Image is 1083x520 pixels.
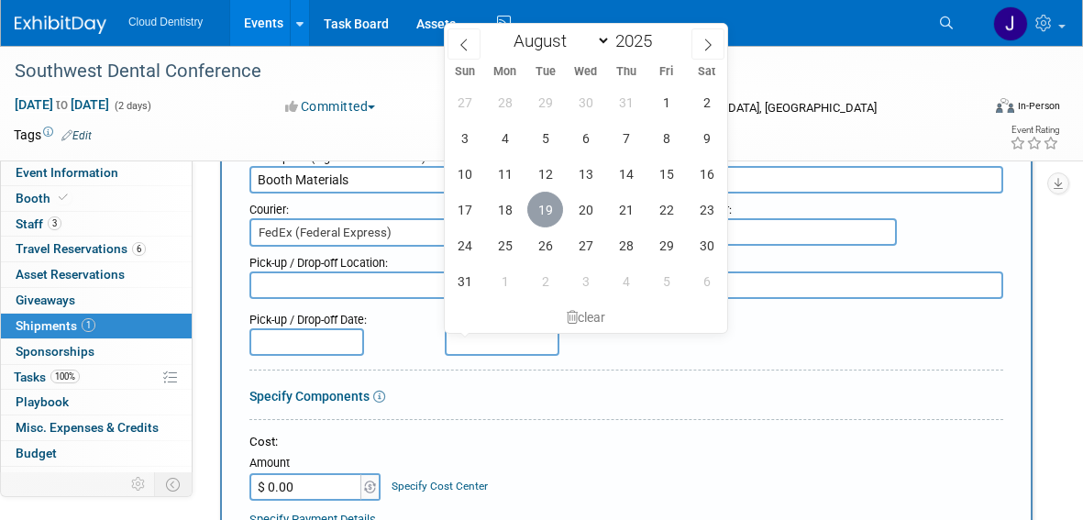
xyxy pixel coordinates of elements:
[897,95,1060,123] div: Event Format
[648,263,684,299] span: September 5, 2025
[527,227,563,263] span: August 26, 2025
[646,66,687,78] span: Fri
[568,84,603,120] span: July 30, 2025
[155,472,193,496] td: Toggle Event Tabs
[648,227,684,263] span: August 29, 2025
[568,263,603,299] span: September 3, 2025
[608,227,644,263] span: August 28, 2025
[527,263,563,299] span: September 2, 2025
[996,98,1014,113] img: Format-Inperson.png
[568,156,603,192] span: August 13, 2025
[128,16,203,28] span: Cloud Dentistry
[1,160,192,185] a: Event Information
[249,304,417,328] div: Pick-up / Drop-off Date:
[689,192,724,227] span: August 23, 2025
[648,192,684,227] span: August 22, 2025
[525,66,566,78] span: Tue
[447,84,482,120] span: July 27, 2025
[447,156,482,192] span: August 10, 2025
[50,370,80,383] span: 100%
[392,480,488,492] a: Specify Cost Center
[16,344,94,359] span: Sponsorships
[447,227,482,263] span: August 24, 2025
[1,186,192,211] a: Booth
[689,84,724,120] span: August 2, 2025
[608,84,644,120] span: July 31, 2025
[608,156,644,192] span: August 14, 2025
[113,100,151,112] span: (2 days)
[487,84,523,120] span: July 28, 2025
[16,318,95,333] span: Shipments
[16,216,61,231] span: Staff
[1,365,192,390] a: Tasks100%
[689,156,724,192] span: August 16, 2025
[1,339,192,364] a: Sponsorships
[1,288,192,313] a: Giveaways
[568,192,603,227] span: August 20, 2025
[16,471,138,486] span: ROI, Objectives & ROO
[527,84,563,120] span: July 29, 2025
[48,216,61,230] span: 3
[53,97,71,112] span: to
[608,192,644,227] span: August 21, 2025
[15,16,106,34] img: ExhibitDay
[608,120,644,156] span: August 7, 2025
[16,267,125,282] span: Asset Reservations
[249,389,370,404] a: Specify Components
[249,194,613,218] div: Courier:
[251,220,611,246] span: FedEx (Federal Express)
[16,165,118,180] span: Event Information
[487,227,523,263] span: August 25, 2025
[689,263,724,299] span: September 6, 2025
[249,455,382,473] div: Amount
[447,192,482,227] span: August 17, 2025
[447,263,482,299] span: August 31, 2025
[16,241,146,256] span: Travel Reservations
[16,446,57,460] span: Budget
[1010,126,1059,135] div: Event Rating
[487,192,523,227] span: August 18, 2025
[689,120,724,156] span: August 9, 2025
[487,263,523,299] span: September 1, 2025
[82,318,95,332] span: 1
[132,242,146,256] span: 6
[487,156,523,192] span: August 11, 2025
[1,262,192,287] a: Asset Reservations
[648,84,684,120] span: August 1, 2025
[279,97,382,116] button: Committed
[447,120,482,156] span: August 3, 2025
[445,66,485,78] span: Sun
[249,434,1003,451] div: Cost:
[611,30,666,51] input: Year
[61,129,92,142] a: Edit
[16,394,69,409] span: Playbook
[8,55,958,88] div: Southwest Dental Conference
[648,120,684,156] span: August 8, 2025
[1017,99,1060,113] div: In-Person
[568,120,603,156] span: August 6, 2025
[566,66,606,78] span: Wed
[648,156,684,192] span: August 15, 2025
[123,472,155,496] td: Personalize Event Tab Strip
[993,6,1028,41] img: Jessica Estrada
[640,247,1003,271] div: Destination:
[1,467,192,492] a: ROI, Objectives & ROO
[1,390,192,415] a: Playbook
[1,212,192,237] a: Staff3
[16,420,159,435] span: Misc. Expenses & Credits
[608,263,644,299] span: September 4, 2025
[640,194,1003,218] div: Tracking Number:
[687,66,727,78] span: Sat
[16,293,75,307] span: Giveaways
[485,66,525,78] span: Mon
[1,415,192,440] a: Misc. Expenses & Credits
[14,96,110,113] span: [DATE] [DATE]
[249,218,613,247] span: FedEx (Federal Express)
[487,120,523,156] span: August 4, 2025
[14,370,80,384] span: Tasks
[1,237,192,261] a: Travel Reservations6
[1,314,192,338] a: Shipments1
[10,7,727,26] body: Rich Text Area. Press ALT-0 for help.
[606,66,646,78] span: Thu
[505,29,611,52] select: Month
